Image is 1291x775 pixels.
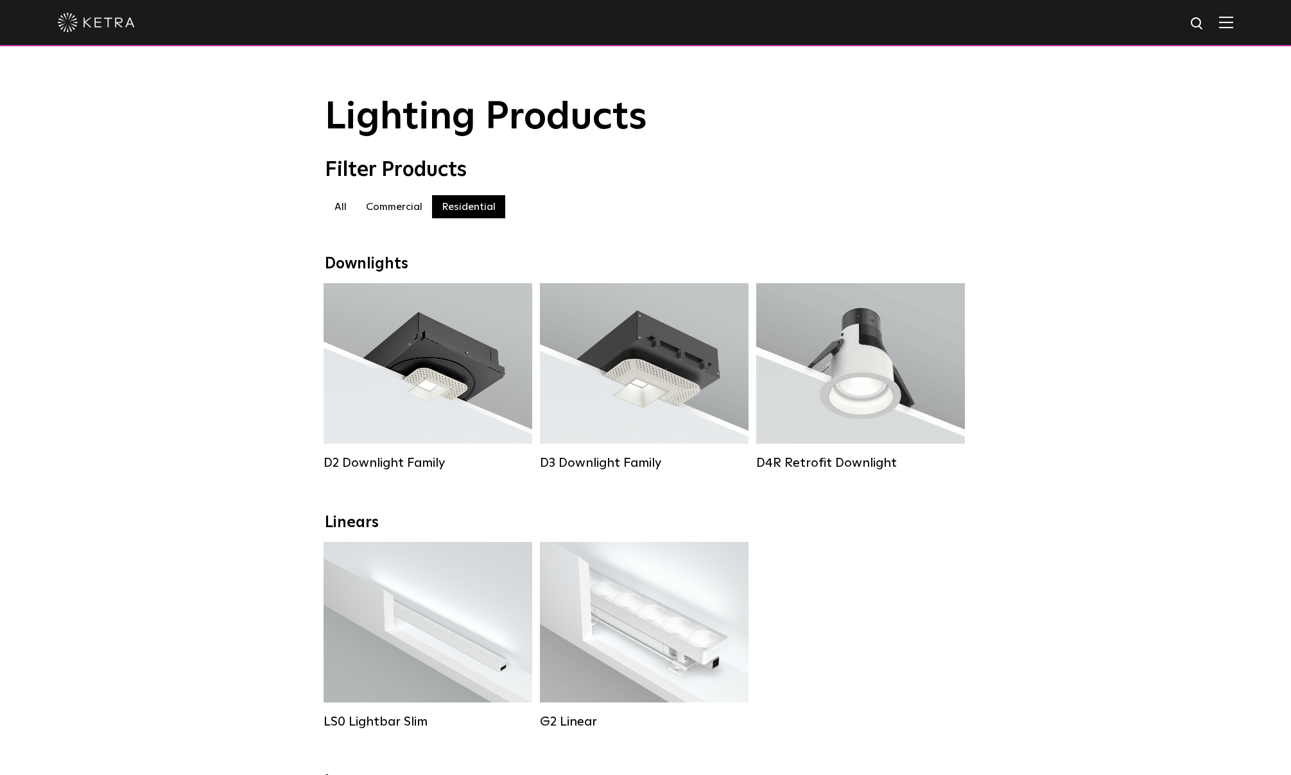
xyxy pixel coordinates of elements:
img: search icon [1190,16,1206,32]
label: All [325,195,356,218]
a: G2 Linear Lumen Output:400 / 700 / 1000Colors:WhiteBeam Angles:Flood / [GEOGRAPHIC_DATA] / Narrow... [540,542,749,729]
div: Linears [325,514,967,532]
div: Downlights [325,255,967,274]
span: Lighting Products [325,98,647,137]
a: D2 Downlight Family Lumen Output:1200Colors:White / Black / Gloss Black / Silver / Bronze / Silve... [324,283,532,471]
a: D4R Retrofit Downlight Lumen Output:800Colors:White / BlackBeam Angles:15° / 25° / 40° / 60°Watta... [756,283,965,471]
a: LS0 Lightbar Slim Lumen Output:200 / 350Colors:White / BlackControl:X96 Controller [324,542,532,729]
div: LS0 Lightbar Slim [324,714,532,729]
a: D3 Downlight Family Lumen Output:700 / 900 / 1100Colors:White / Black / Silver / Bronze / Paintab... [540,283,749,471]
div: D3 Downlight Family [540,455,749,471]
div: Filter Products [325,158,967,182]
div: G2 Linear [540,714,749,729]
label: Commercial [356,195,432,218]
label: Residential [432,195,505,218]
div: D4R Retrofit Downlight [756,455,965,471]
div: D2 Downlight Family [324,455,532,471]
img: Hamburger%20Nav.svg [1219,16,1233,28]
img: ketra-logo-2019-white [58,13,135,32]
